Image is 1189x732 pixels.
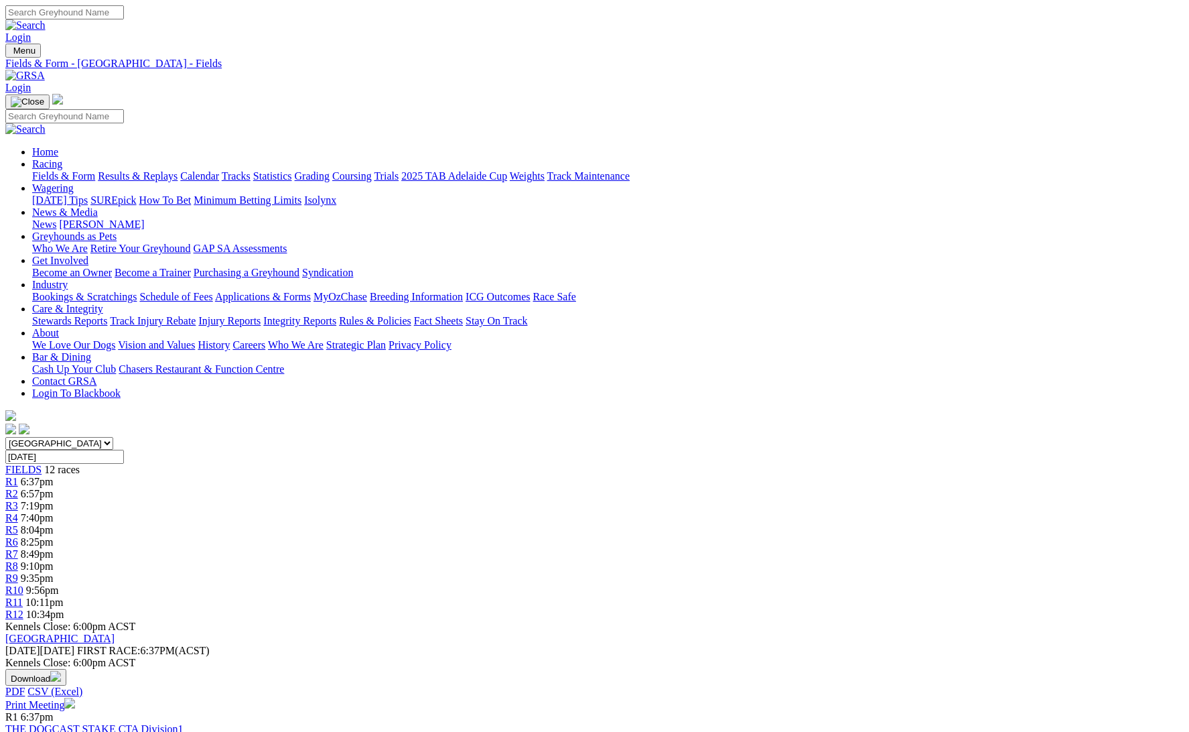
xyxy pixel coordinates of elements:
[26,585,59,596] span: 9:56pm
[32,363,116,375] a: Cash Up Your Club
[5,621,135,632] span: Kennels Close: 6:00pm ACST
[5,560,18,572] span: R8
[5,536,18,548] a: R6
[5,450,124,464] input: Select date
[370,291,463,302] a: Breeding Information
[32,339,1184,351] div: About
[304,194,336,206] a: Isolynx
[32,194,88,206] a: [DATE] Tips
[414,315,463,326] a: Fact Sheets
[32,315,107,326] a: Stewards Reports
[326,339,386,351] a: Strategic Plan
[5,410,16,421] img: logo-grsa-white.png
[302,267,353,278] a: Syndication
[215,291,311,302] a: Applications & Forms
[401,170,507,182] a: 2025 TAB Adelaide Cup
[77,645,210,656] span: 6:37PM(ACST)
[5,524,18,536] a: R5
[32,182,74,194] a: Wagering
[5,657,1184,669] div: Kennels Close: 6:00pm ACST
[5,58,1184,70] a: Fields & Form - [GEOGRAPHIC_DATA] - Fields
[52,94,63,105] img: logo-grsa-white.png
[5,512,18,524] a: R4
[21,524,54,536] span: 8:04pm
[5,645,40,656] span: [DATE]
[5,123,46,135] img: Search
[32,303,103,314] a: Care & Integrity
[32,158,62,170] a: Racing
[32,339,115,351] a: We Love Our Dogs
[5,424,16,434] img: facebook.svg
[5,19,46,32] img: Search
[27,686,82,697] a: CSV (Excel)
[5,464,42,475] a: FIELDS
[90,243,191,254] a: Retire Your Greyhound
[5,82,31,93] a: Login
[339,315,411,326] a: Rules & Policies
[5,572,18,584] a: R9
[32,375,96,387] a: Contact GRSA
[466,315,527,326] a: Stay On Track
[5,32,31,43] a: Login
[194,243,287,254] a: GAP SA Assessments
[32,315,1184,327] div: Care & Integrity
[32,243,88,254] a: Who We Are
[32,243,1184,255] div: Greyhounds as Pets
[115,267,191,278] a: Become a Trainer
[198,339,230,351] a: History
[5,585,23,596] a: R10
[32,170,1184,182] div: Racing
[32,194,1184,206] div: Wagering
[5,488,18,499] a: R2
[21,711,54,723] span: 6:37pm
[26,609,64,620] span: 10:34pm
[510,170,545,182] a: Weights
[21,512,54,524] span: 7:40pm
[5,699,75,711] a: Print Meeting
[50,671,61,682] img: download.svg
[5,70,45,82] img: GRSA
[268,339,324,351] a: Who We Are
[32,231,117,242] a: Greyhounds as Pets
[139,291,212,302] a: Schedule of Fees
[32,363,1184,375] div: Bar & Dining
[5,109,124,123] input: Search
[547,170,630,182] a: Track Maintenance
[13,46,36,56] span: Menu
[389,339,451,351] a: Privacy Policy
[32,170,95,182] a: Fields & Form
[533,291,575,302] a: Race Safe
[32,327,59,339] a: About
[21,572,54,584] span: 9:35pm
[32,219,1184,231] div: News & Media
[5,95,50,109] button: Toggle navigation
[25,597,63,608] span: 10:11pm
[5,44,41,58] button: Toggle navigation
[5,500,18,511] a: R3
[263,315,336,326] a: Integrity Reports
[19,424,29,434] img: twitter.svg
[32,146,58,158] a: Home
[21,536,54,548] span: 8:25pm
[5,669,66,686] button: Download
[32,291,1184,303] div: Industry
[64,698,75,709] img: printer.svg
[5,686,1184,698] div: Download
[194,194,301,206] a: Minimum Betting Limits
[32,255,88,266] a: Get Involved
[332,170,372,182] a: Coursing
[5,645,74,656] span: [DATE]
[21,488,54,499] span: 6:57pm
[59,219,144,230] a: [PERSON_NAME]
[21,500,54,511] span: 7:19pm
[77,645,140,656] span: FIRST RACE:
[119,363,284,375] a: Chasers Restaurant & Function Centre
